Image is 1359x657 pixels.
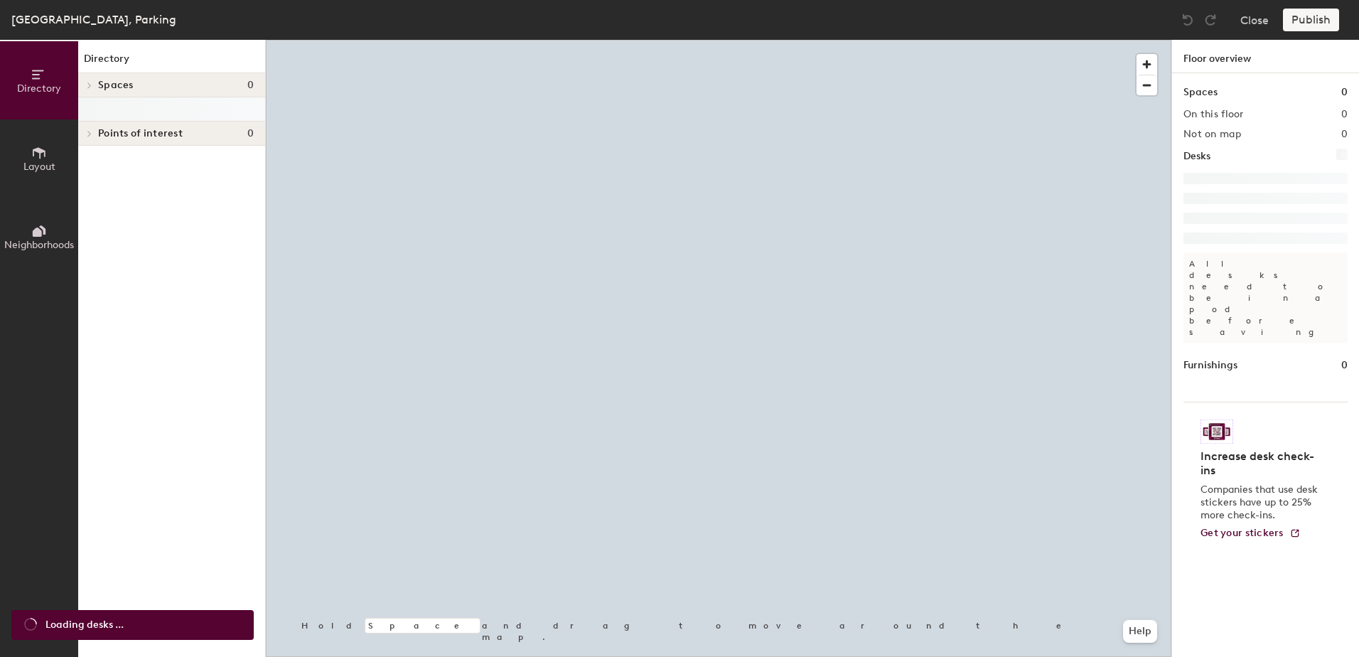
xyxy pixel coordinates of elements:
[78,51,265,73] h1: Directory
[1341,358,1348,373] h1: 0
[17,82,61,95] span: Directory
[1341,129,1348,140] h2: 0
[4,239,74,251] span: Neighborhoods
[1183,358,1237,373] h1: Furnishings
[23,161,55,173] span: Layout
[1183,85,1218,100] h1: Spaces
[1183,252,1348,343] p: All desks need to be in a pod before saving
[1240,9,1269,31] button: Close
[1183,149,1210,164] h1: Desks
[1123,620,1157,643] button: Help
[247,128,254,139] span: 0
[45,617,124,633] span: Loading desks ...
[247,80,254,91] span: 0
[1341,85,1348,100] h1: 0
[1183,129,1241,140] h2: Not on map
[1183,109,1244,120] h2: On this floor
[1181,13,1195,27] img: Undo
[1200,528,1301,540] a: Get your stickers
[1200,527,1284,539] span: Get your stickers
[1341,109,1348,120] h2: 0
[1203,13,1218,27] img: Redo
[1200,484,1322,522] p: Companies that use desk stickers have up to 25% more check-ins.
[11,11,176,28] div: [GEOGRAPHIC_DATA], Parking
[98,80,134,91] span: Spaces
[98,128,183,139] span: Points of interest
[1200,449,1322,478] h4: Increase desk check-ins
[1200,420,1233,444] img: Sticker logo
[1172,40,1359,73] h1: Floor overview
